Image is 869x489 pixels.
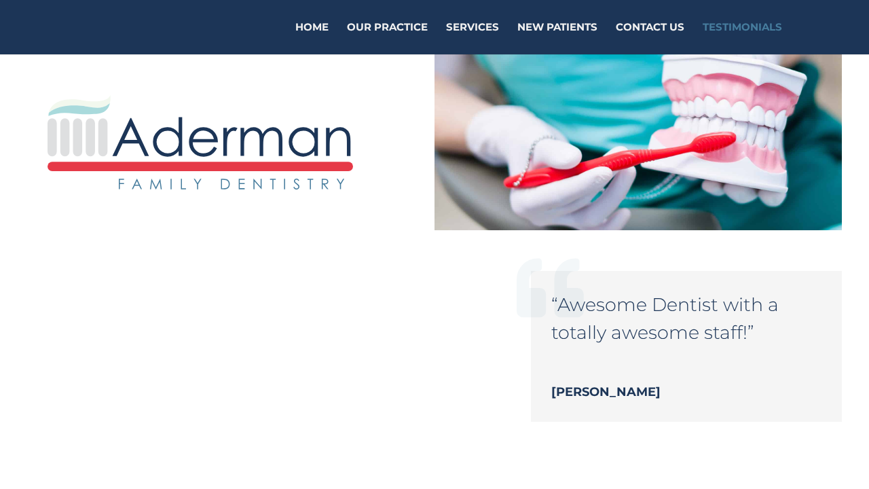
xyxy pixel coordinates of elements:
p: “Awesome Dentist with a totally awesome staff!” [551,291,821,365]
a: Contact Us [616,22,684,54]
img: aderman-logo-full-color-on-transparent-vector [48,95,353,189]
a: Our Practice [347,22,428,54]
a: New Patients [517,22,597,54]
a: Services [446,22,499,54]
span: [PERSON_NAME] [551,383,821,401]
a: Home [295,22,329,54]
a: Testimonials [703,22,782,54]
